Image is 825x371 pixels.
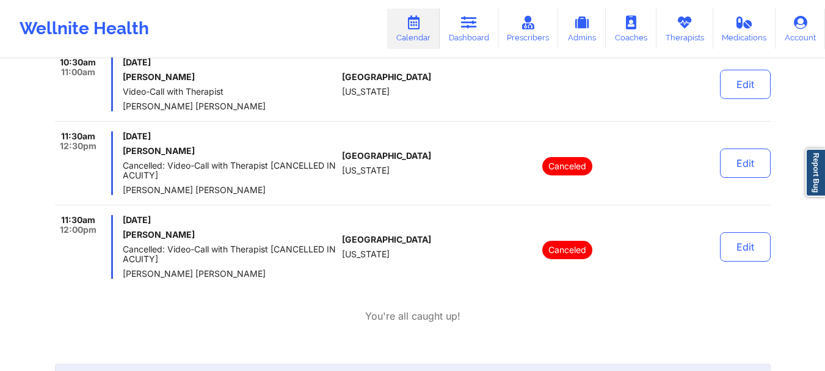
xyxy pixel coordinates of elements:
span: [DATE] [123,131,337,141]
span: [US_STATE] [342,249,390,259]
a: Therapists [656,9,713,49]
a: Coaches [606,9,656,49]
span: [GEOGRAPHIC_DATA] [342,72,431,82]
button: Edit [720,70,771,99]
span: 12:30pm [60,141,96,151]
h6: [PERSON_NAME] [123,72,337,82]
p: Canceled [542,241,592,259]
span: [DATE] [123,215,337,225]
span: [PERSON_NAME] [PERSON_NAME] [123,101,337,111]
span: 10:30am [60,57,96,67]
span: [GEOGRAPHIC_DATA] [342,151,431,161]
span: [PERSON_NAME] [PERSON_NAME] [123,185,337,195]
a: Report Bug [805,149,825,197]
span: [US_STATE] [342,87,390,97]
span: 11:00am [61,67,95,77]
span: 11:30am [61,131,95,141]
span: Cancelled: Video-Call with Therapist [CANCELLED IN ACUITY] [123,244,337,264]
span: 12:00pm [60,225,96,235]
span: [PERSON_NAME] [PERSON_NAME] [123,269,337,279]
a: Admins [558,9,606,49]
p: Canceled [542,157,592,175]
a: Medications [713,9,776,49]
a: Calendar [387,9,440,49]
h6: [PERSON_NAME] [123,230,337,240]
span: Cancelled: Video-Call with Therapist [CANCELLED IN ACUITY] [123,161,337,180]
span: Video-Call with Therapist [123,87,337,97]
span: 11:30am [61,215,95,225]
button: Edit [720,232,771,262]
h6: [PERSON_NAME] [123,146,337,156]
span: [GEOGRAPHIC_DATA] [342,235,431,244]
p: You're all caught up! [365,309,460,323]
button: Edit [720,149,771,178]
span: [US_STATE] [342,166,390,175]
a: Account [776,9,825,49]
span: [DATE] [123,57,337,67]
a: Dashboard [440,9,498,49]
a: Prescribers [498,9,559,49]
